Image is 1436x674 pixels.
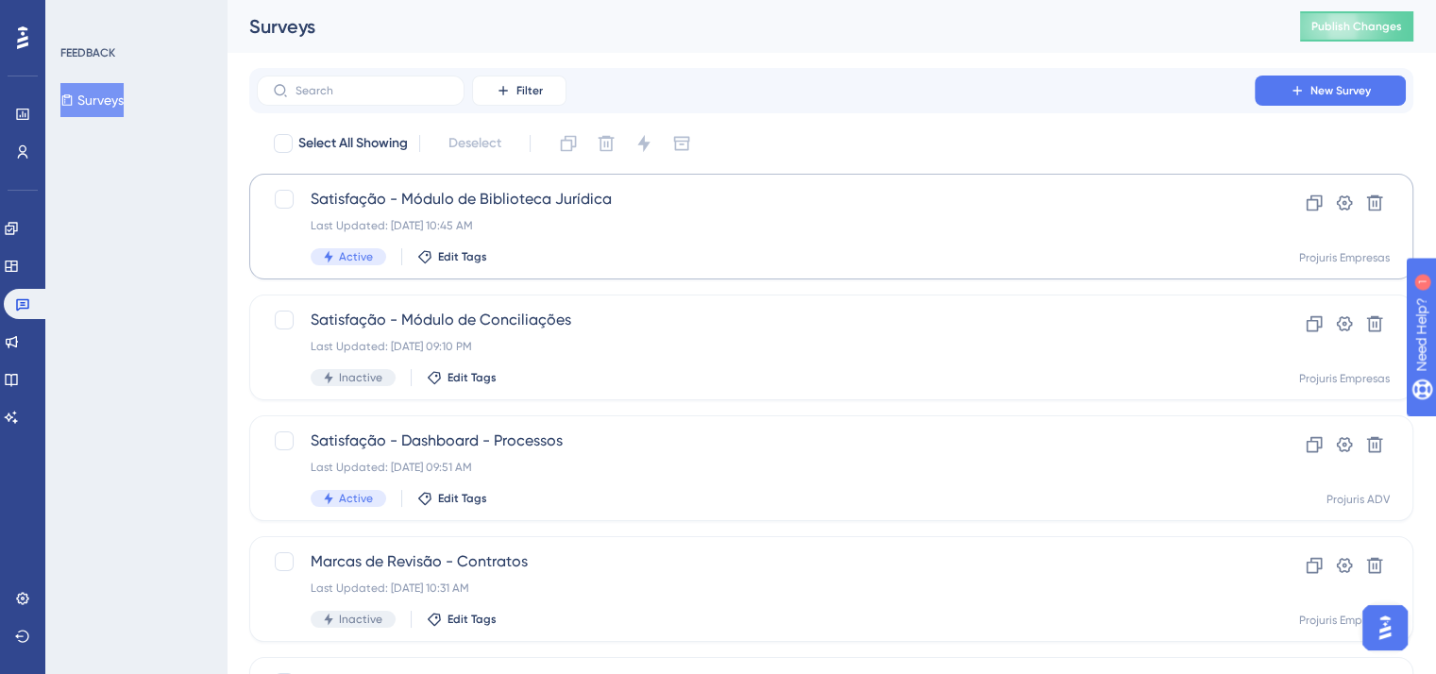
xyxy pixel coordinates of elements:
span: Satisfação - Módulo de Biblioteca Jurídica [311,188,1201,211]
span: Edit Tags [448,370,497,385]
button: Edit Tags [417,491,487,506]
span: Edit Tags [438,491,487,506]
button: New Survey [1255,76,1406,106]
span: Active [339,491,373,506]
iframe: UserGuiding AI Assistant Launcher [1357,599,1413,656]
span: Inactive [339,612,382,627]
span: Select All Showing [298,132,408,155]
div: Last Updated: [DATE] 10:45 AM [311,218,1201,233]
button: Publish Changes [1300,11,1413,42]
span: Satisfação - Dashboard - Processos [311,430,1201,452]
input: Search [296,84,448,97]
span: Need Help? [44,5,118,27]
span: Active [339,249,373,264]
div: 1 [131,9,137,25]
button: Filter [472,76,566,106]
span: Edit Tags [438,249,487,264]
div: Projuris Empresas [1299,613,1390,628]
span: Inactive [339,370,382,385]
button: Edit Tags [427,612,497,627]
div: Projuris ADV [1326,492,1390,507]
span: Filter [516,83,543,98]
div: Projuris Empresas [1299,371,1390,386]
div: FEEDBACK [60,45,115,60]
span: New Survey [1310,83,1371,98]
span: Marcas de Revisão - Contratos [311,550,1201,573]
div: Last Updated: [DATE] 10:31 AM [311,581,1201,596]
span: Satisfação - Módulo de Conciliações [311,309,1201,331]
button: Surveys [60,83,124,117]
span: Edit Tags [448,612,497,627]
button: Deselect [431,126,518,160]
button: Edit Tags [417,249,487,264]
span: Publish Changes [1311,19,1402,34]
div: Last Updated: [DATE] 09:10 PM [311,339,1201,354]
div: Surveys [249,13,1253,40]
span: Deselect [448,132,501,155]
div: Last Updated: [DATE] 09:51 AM [311,460,1201,475]
div: Projuris Empresas [1299,250,1390,265]
button: Edit Tags [427,370,497,385]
